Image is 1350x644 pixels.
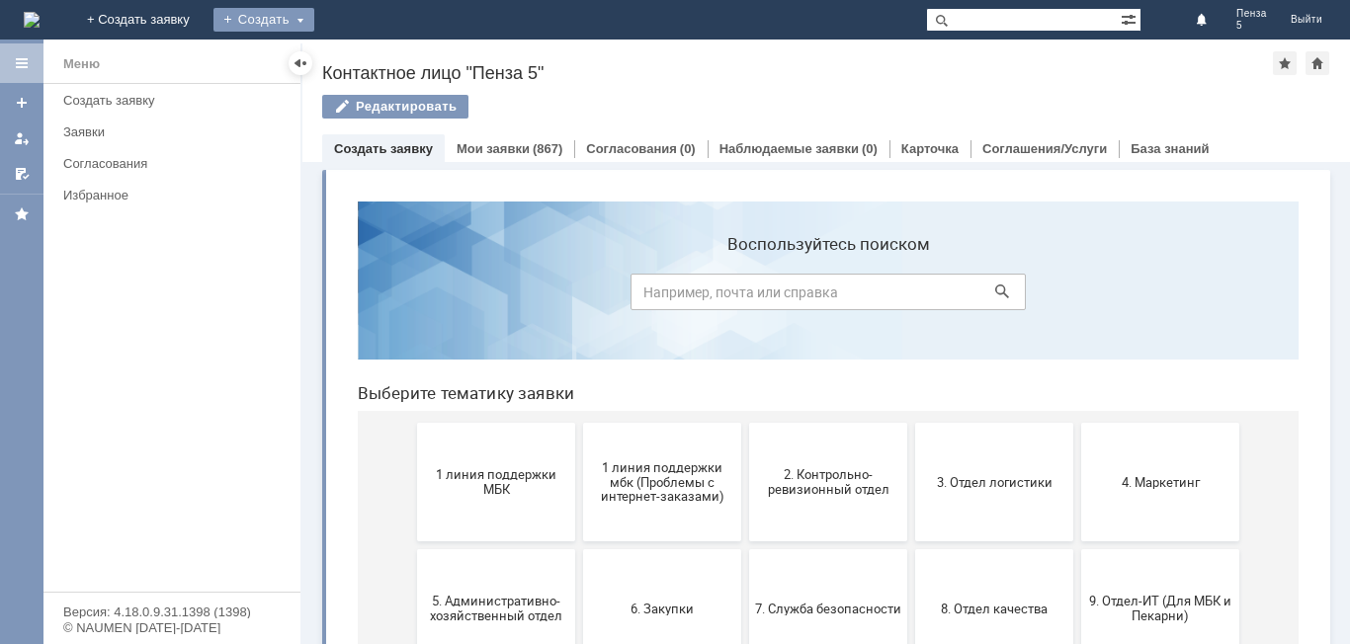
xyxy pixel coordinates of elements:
[862,141,878,156] div: (0)
[901,141,959,156] a: Карточка
[247,541,393,556] span: Отдел ИТ (1С)
[63,605,281,618] div: Версия: 4.18.0.9.31.1398 (1398)
[289,51,312,75] div: Скрыть меню
[413,534,559,564] span: Отдел-ИТ (Битрикс24 и CRM)
[241,490,399,608] button: Отдел ИТ (1С)
[579,541,725,556] span: Отдел-ИТ (Офис)
[1273,51,1297,75] div: Добавить в избранное
[75,490,233,608] button: Бухгалтерия (для мбк)
[407,363,565,482] button: 7. Служба безопасности
[413,282,559,311] span: 2. Контрольно-ревизионный отдел
[81,541,227,556] span: Бухгалтерия (для мбк)
[6,158,38,190] a: Мои согласования
[573,490,731,608] button: Отдел-ИТ (Офис)
[1236,8,1267,20] span: Пенза
[573,237,731,356] button: 3. Отдел логистики
[63,52,100,76] div: Меню
[739,490,897,608] button: Финансовый отдел
[1236,20,1267,32] span: 5
[55,85,296,116] a: Создать заявку
[457,141,530,156] a: Мои заявки
[63,124,289,139] div: Заявки
[413,415,559,430] span: 7. Служба безопасности
[55,117,296,147] a: Заявки
[16,198,957,217] header: Выберите тематику заявки
[1131,141,1209,156] a: База знаний
[739,363,897,482] button: 9. Отдел-ИТ (Для МБК и Пекарни)
[63,93,289,108] div: Создать заявку
[241,363,399,482] button: 6. Закупки
[241,237,399,356] button: 1 линия поддержки мбк (Проблемы с интернет-заказами)
[63,156,289,171] div: Согласования
[579,415,725,430] span: 8. Отдел качества
[81,282,227,311] span: 1 линия поддержки МБК
[322,63,1273,83] div: Контактное лицо "Пенза 5"
[745,541,891,556] span: Финансовый отдел
[75,363,233,482] button: 5. Административно-хозяйственный отдел
[6,122,38,154] a: Мои заявки
[24,12,40,28] img: logo
[289,48,684,68] label: Воспользуйтесь поиском
[719,141,859,156] a: Наблюдаемые заявки
[680,141,696,156] div: (0)
[6,87,38,119] a: Создать заявку
[745,288,891,303] span: 4. Маркетинг
[407,490,565,608] button: Отдел-ИТ (Битрикс24 и CRM)
[289,88,684,124] input: Например, почта или справка
[533,141,562,156] div: (867)
[334,141,433,156] a: Создать заявку
[247,415,393,430] span: 6. Закупки
[24,12,40,28] a: Перейти на домашнюю страницу
[982,141,1107,156] a: Соглашения/Услуги
[573,363,731,482] button: 8. Отдел качества
[1306,51,1329,75] div: Сделать домашней страницей
[213,8,314,32] div: Создать
[407,237,565,356] button: 2. Контрольно-ревизионный отдел
[81,408,227,438] span: 5. Административно-хозяйственный отдел
[586,141,677,156] a: Согласования
[55,148,296,179] a: Согласования
[739,237,897,356] button: 4. Маркетинг
[745,408,891,438] span: 9. Отдел-ИТ (Для МБК и Пекарни)
[579,288,725,303] span: 3. Отдел логистики
[63,621,281,634] div: © NAUMEN [DATE]-[DATE]
[75,237,233,356] button: 1 линия поддержки МБК
[63,188,267,202] div: Избранное
[1121,9,1140,28] span: Расширенный поиск
[247,274,393,318] span: 1 линия поддержки мбк (Проблемы с интернет-заказами)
